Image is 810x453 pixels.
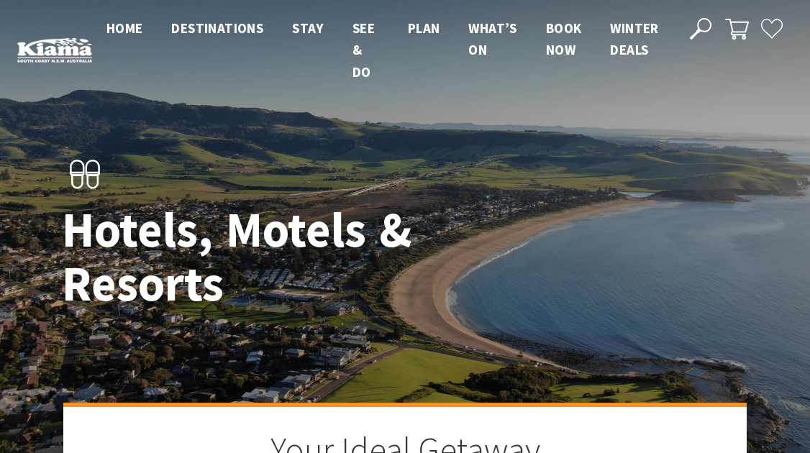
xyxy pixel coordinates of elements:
[106,19,143,37] span: Home
[610,19,658,58] span: Winter Deals
[17,37,92,63] img: Kiama Logo
[62,203,468,310] h1: Hotels, Motels & Resorts
[546,19,582,58] span: Book now
[292,19,324,37] span: Stay
[92,17,673,83] nav: Main Menu
[408,19,440,37] span: Plan
[468,19,517,58] span: What’s On
[352,19,375,81] span: See & Do
[171,19,263,37] span: Destinations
